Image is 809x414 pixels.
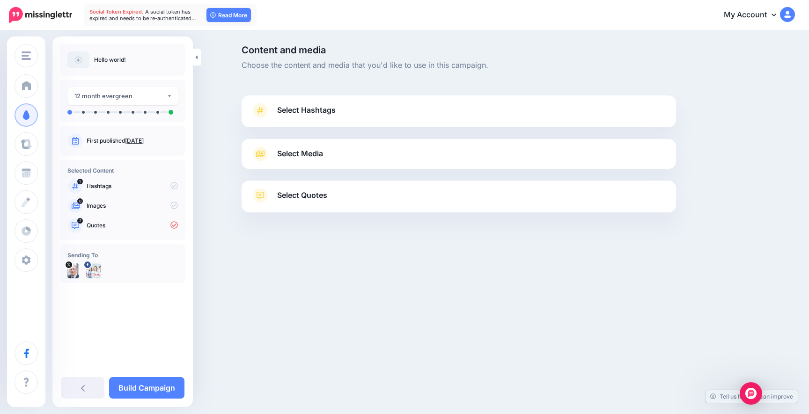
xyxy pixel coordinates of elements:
[36,60,84,66] div: Domain Overview
[277,147,323,160] span: Select Media
[103,60,158,66] div: Keywords by Traffic
[740,382,762,405] div: Open Intercom Messenger
[67,167,178,174] h4: Selected Content
[277,189,327,202] span: Select Quotes
[77,179,83,184] span: 1
[74,91,167,102] div: 12 month evergreen
[22,51,31,60] img: menu.png
[87,182,178,190] p: Hashtags
[94,55,126,65] p: Hello world!
[251,146,667,161] a: Select Media
[9,7,72,23] img: Missinglettr
[86,263,101,278] img: 13062412_1176315185725716_5223747247464748021_n-bsa28205.png
[93,59,101,66] img: tab_keywords_by_traffic_grey.svg
[24,24,103,32] div: Domain: [DOMAIN_NAME]
[67,252,178,259] h4: Sending To
[15,15,22,22] img: logo_orange.svg
[87,221,178,230] p: Quotes
[206,8,251,22] a: Read More
[277,104,336,116] span: Select Hashtags
[87,202,178,210] p: Images
[77,218,83,224] span: 2
[242,59,676,72] span: Choose the content and media that you'd like to use in this campaign.
[706,390,798,403] a: Tell us how we can improve
[89,8,196,22] span: A social token has expired and needs to be re-authenticated…
[67,263,79,278] img: xjryckzkmqtizgaj5ams-4825.jpeg
[87,137,178,145] p: First published
[89,8,144,15] span: Social Token Expired.
[67,87,178,105] button: 12 month evergreen
[77,198,83,204] span: 0
[714,4,795,27] a: My Account
[25,59,33,66] img: tab_domain_overview_orange.svg
[15,24,22,32] img: website_grey.svg
[242,45,676,55] span: Content and media
[67,51,89,68] img: article-default-image-icon.png
[251,188,667,212] a: Select Quotes
[251,103,667,127] a: Select Hashtags
[125,137,144,144] a: [DATE]
[26,15,46,22] div: v 4.0.25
